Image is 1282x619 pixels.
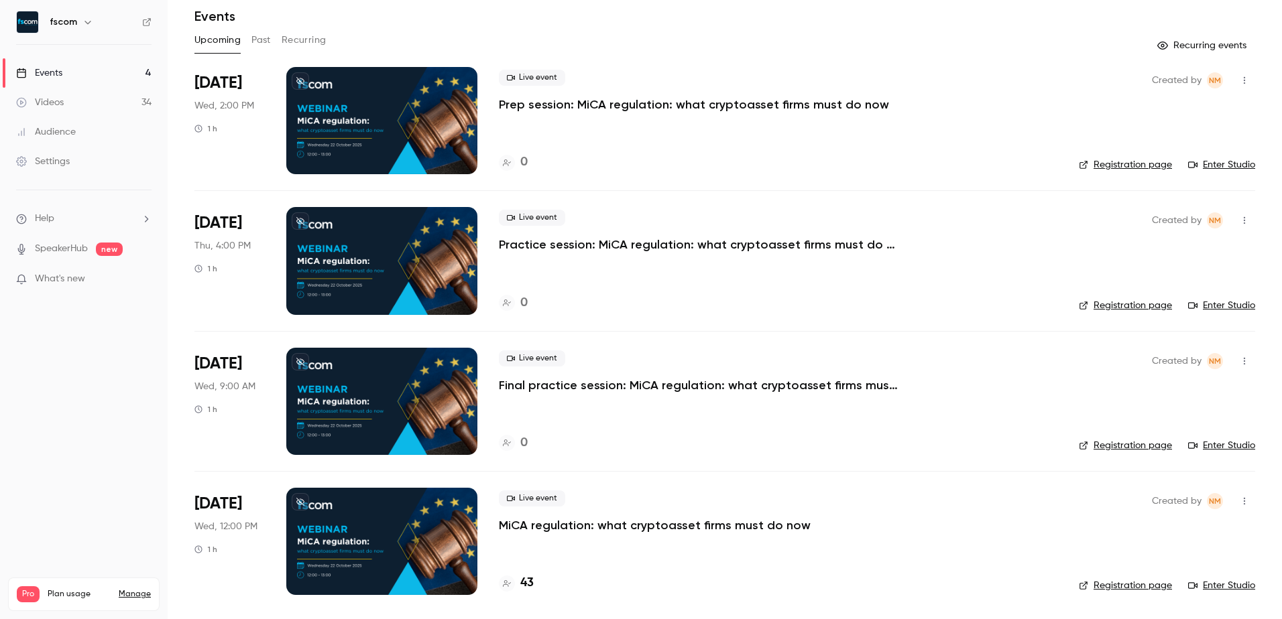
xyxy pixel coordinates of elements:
[499,210,565,226] span: Live event
[251,29,271,51] button: Past
[499,236,901,253] a: Practice session: MiCA regulation: what cryptoasset firms must do now
[1188,439,1255,452] a: Enter Studio
[194,212,242,234] span: [DATE]
[16,96,64,109] div: Videos
[1152,353,1202,369] span: Created by
[194,8,235,24] h1: Events
[194,353,242,374] span: [DATE]
[499,294,528,312] a: 0
[194,348,265,455] div: Oct 22 Wed, 9:00 AM (Europe/London)
[16,125,76,139] div: Audience
[499,350,565,366] span: Live event
[499,490,565,506] span: Live event
[1079,299,1172,312] a: Registration page
[194,67,265,174] div: Oct 15 Wed, 2:00 PM (Europe/London)
[194,404,217,415] div: 1 h
[520,574,534,592] h4: 43
[194,380,255,393] span: Wed, 9:00 AM
[119,589,151,600] a: Manage
[16,155,70,168] div: Settings
[520,153,528,171] h4: 0
[1079,158,1172,171] a: Registration page
[499,517,811,533] a: MiCA regulation: what cryptoasset firms must do now
[1152,72,1202,88] span: Created by
[1079,579,1172,592] a: Registration page
[194,239,251,253] span: Thu, 4:00 PM
[1188,299,1255,312] a: Enter Studio
[194,493,242,514] span: [DATE]
[194,99,254,113] span: Wed, 2:00 PM
[499,70,565,86] span: Live event
[499,96,889,113] a: Prep session: MiCA regulation: what cryptoasset firms must do now
[1207,493,1223,509] span: Niamh McConaghy
[17,586,40,602] span: Pro
[1152,493,1202,509] span: Created by
[520,294,528,312] h4: 0
[1188,158,1255,171] a: Enter Studio
[16,66,62,80] div: Events
[16,212,152,226] li: help-dropdown-opener
[520,434,528,452] h4: 0
[35,212,54,226] span: Help
[17,11,38,33] img: fscom
[1207,353,1223,369] span: Niamh McConaghy
[1188,579,1255,592] a: Enter Studio
[1152,212,1202,228] span: Created by
[135,273,152,285] iframe: Noticeable Trigger
[194,263,217,274] div: 1 h
[499,153,528,171] a: 0
[1151,35,1255,56] button: Recurring events
[194,520,257,533] span: Wed, 12:00 PM
[1209,493,1221,509] span: NM
[1207,212,1223,228] span: Niamh McConaghy
[194,544,217,555] div: 1 h
[194,72,242,94] span: [DATE]
[35,242,88,256] a: SpeakerHub
[96,243,123,256] span: new
[35,272,85,286] span: What's new
[282,29,327,51] button: Recurring
[499,377,901,393] a: Final practice session: MiCA regulation: what cryptoasset firms must do now
[194,488,265,595] div: Oct 22 Wed, 12:00 PM (Europe/London)
[499,574,534,592] a: 43
[1209,72,1221,88] span: NM
[194,29,241,51] button: Upcoming
[194,123,217,134] div: 1 h
[1079,439,1172,452] a: Registration page
[1209,353,1221,369] span: NM
[1207,72,1223,88] span: Niamh McConaghy
[499,434,528,452] a: 0
[50,15,77,29] h6: fscom
[194,207,265,314] div: Oct 16 Thu, 4:00 PM (Europe/London)
[1209,212,1221,228] span: NM
[48,589,111,600] span: Plan usage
